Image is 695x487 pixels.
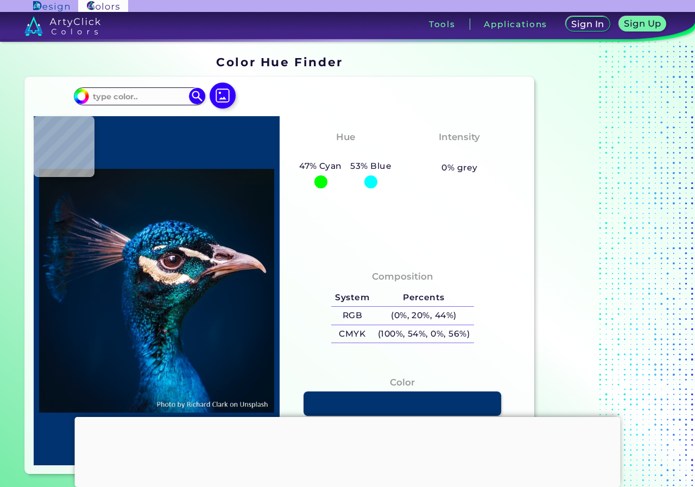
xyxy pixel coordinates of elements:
iframe: Advertisement [75,417,621,484]
img: ArtyClick Design logo [33,1,69,11]
h3: Applications [484,20,547,28]
h5: (0%, 20%, 44%) [374,307,474,325]
h5: Sign In [573,20,603,28]
a: Sign Up [621,17,664,31]
h5: RGB [331,307,374,325]
h5: 47% Cyan [295,159,346,173]
h5: 0% grey [441,161,477,175]
h5: Percents [374,289,474,307]
img: icon picture [210,83,236,109]
input: type color.. [89,89,190,104]
img: logo_artyclick_colors_white.svg [24,16,101,36]
h4: Hue [336,129,355,145]
img: img_pavlin.jpg [39,122,274,460]
img: icon search [189,88,205,104]
h4: Composition [372,269,433,284]
a: Sign In [568,17,608,31]
h3: Vibrant [436,146,483,159]
h5: System [331,289,374,307]
h1: Color Hue Finder [216,54,343,70]
h5: CMYK [331,325,374,343]
h4: Intensity [439,129,480,145]
h5: (100%, 54%, 0%, 56%) [374,325,474,343]
iframe: Advertisement [539,52,674,478]
h5: Sign Up [626,20,660,28]
h3: Tools [429,20,456,28]
h4: Color [390,375,415,390]
h3: Cyan-Blue [314,146,376,159]
h5: 53% Blue [346,159,396,173]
